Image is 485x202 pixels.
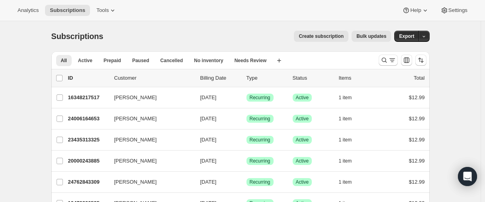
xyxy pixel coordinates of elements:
span: Export [399,33,414,39]
span: Prepaid [104,57,121,64]
div: 24762843309[PERSON_NAME][DATE]SuccessRecurringSuccessActive1 item$12.99 [68,177,425,188]
button: [PERSON_NAME] [110,112,189,125]
button: 1 item [339,113,361,124]
span: $12.99 [409,137,425,143]
span: [PERSON_NAME] [114,157,157,165]
button: Tools [92,5,121,16]
button: [PERSON_NAME] [110,155,189,167]
span: Subscriptions [50,7,85,14]
p: ID [68,74,108,82]
p: Billing Date [200,74,240,82]
span: Help [410,7,421,14]
button: 1 item [339,92,361,103]
span: Tools [96,7,109,14]
span: 1 item [339,158,352,164]
span: Needs Review [235,57,267,64]
span: Active [296,94,309,101]
span: Recurring [250,137,270,143]
span: [DATE] [200,179,217,185]
button: Create new view [273,55,286,66]
button: Bulk updates [352,31,391,42]
button: Search and filter results [379,55,398,66]
div: 23435313325[PERSON_NAME][DATE]SuccessRecurringSuccessActive1 item$12.99 [68,134,425,145]
span: Cancelled [160,57,183,64]
p: Customer [114,74,194,82]
span: Recurring [250,158,270,164]
button: Export [394,31,419,42]
span: Paused [132,57,149,64]
div: Type [246,74,286,82]
span: Subscriptions [51,32,104,41]
span: 1 item [339,179,352,185]
span: Active [78,57,92,64]
span: No inventory [194,57,223,64]
span: $12.99 [409,94,425,100]
button: [PERSON_NAME] [110,133,189,146]
p: 16348217517 [68,94,108,102]
span: Active [296,179,309,185]
div: Items [339,74,379,82]
button: Create subscription [294,31,348,42]
span: Bulk updates [356,33,386,39]
div: 16348217517[PERSON_NAME][DATE]SuccessRecurringSuccessActive1 item$12.99 [68,92,425,103]
span: [PERSON_NAME] [114,94,157,102]
button: Analytics [13,5,43,16]
span: [PERSON_NAME] [114,115,157,123]
button: Subscriptions [45,5,90,16]
span: Recurring [250,94,270,101]
span: Settings [448,7,467,14]
button: Help [397,5,434,16]
button: Sort the results [415,55,426,66]
div: 20000243885[PERSON_NAME][DATE]SuccessRecurringSuccessActive1 item$12.99 [68,155,425,167]
p: Status [293,74,332,82]
span: 1 item [339,94,352,101]
span: [PERSON_NAME] [114,136,157,144]
span: Recurring [250,116,270,122]
span: [DATE] [200,94,217,100]
button: Settings [436,5,472,16]
span: Create subscription [299,33,344,39]
span: Active [296,116,309,122]
button: 1 item [339,134,361,145]
div: IDCustomerBilling DateTypeStatusItemsTotal [68,74,425,82]
span: [DATE] [200,137,217,143]
span: [PERSON_NAME] [114,178,157,186]
span: [DATE] [200,158,217,164]
p: 24006164653 [68,115,108,123]
button: Customize table column order and visibility [401,55,412,66]
span: 1 item [339,116,352,122]
div: Open Intercom Messenger [458,167,477,186]
span: $12.99 [409,158,425,164]
span: [DATE] [200,116,217,122]
span: Recurring [250,179,270,185]
p: 20000243885 [68,157,108,165]
p: Total [414,74,424,82]
span: $12.99 [409,179,425,185]
span: $12.99 [409,116,425,122]
button: [PERSON_NAME] [110,176,189,188]
button: 1 item [339,177,361,188]
span: Active [296,158,309,164]
p: 23435313325 [68,136,108,144]
span: Analytics [18,7,39,14]
p: 24762843309 [68,178,108,186]
div: 24006164653[PERSON_NAME][DATE]SuccessRecurringSuccessActive1 item$12.99 [68,113,425,124]
span: Active [296,137,309,143]
span: All [61,57,67,64]
button: [PERSON_NAME] [110,91,189,104]
span: 1 item [339,137,352,143]
button: 1 item [339,155,361,167]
